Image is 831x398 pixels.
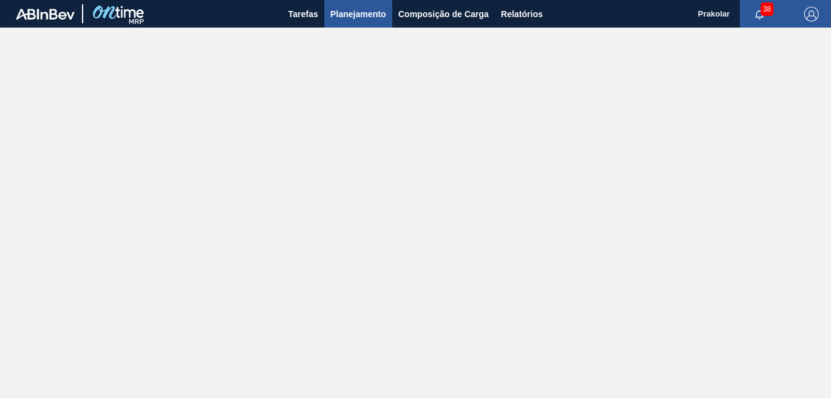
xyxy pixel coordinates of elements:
[501,7,543,21] span: Relatórios
[740,6,779,23] button: Notificações
[804,7,819,21] img: Logout
[330,7,386,21] span: Planejamento
[288,7,318,21] span: Tarefas
[398,7,489,21] span: Composição de Carga
[761,2,773,16] span: 38
[16,9,75,20] img: TNhmsLtSVTkK8tSr43FrP2fwEKptu5GPRR3wAAAABJRU5ErkJggg==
